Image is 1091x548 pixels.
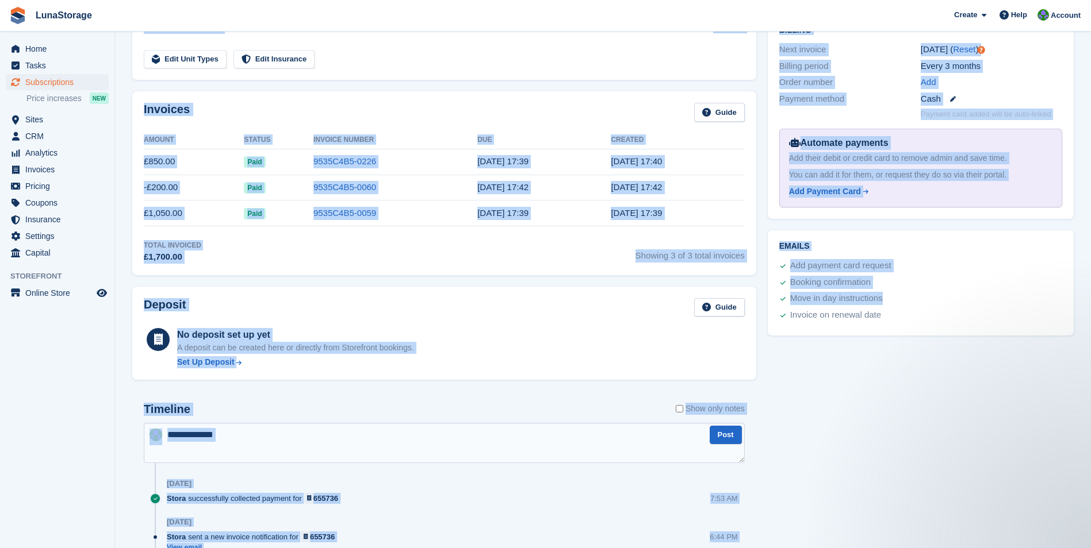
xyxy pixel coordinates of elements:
[710,426,742,445] button: Post
[789,152,1052,164] div: Add their debit or credit card to remove admin and save time.
[921,60,1062,73] div: Every 3 months
[244,182,265,194] span: Paid
[304,493,342,504] a: 655736
[790,276,871,290] div: Booking confirmation
[921,76,936,89] a: Add
[676,403,683,415] input: Show only notes
[167,493,186,504] span: Stora
[25,228,94,244] span: Settings
[25,161,94,177] span: Invoices
[144,298,186,317] h2: Deposit
[477,208,529,218] time: 2025-04-23 16:39:18 UTC
[144,403,190,416] h2: Timeline
[167,531,186,542] span: Stora
[144,22,164,32] span: Total
[301,531,338,542] a: 655736
[1051,10,1081,21] span: Account
[167,531,343,542] div: sent a new invoice notification for
[636,240,745,264] span: Showing 3 of 3 total invoices
[25,57,94,74] span: Tasks
[167,518,192,527] div: [DATE]
[313,156,376,166] a: 9535C4B5-0226
[6,74,109,90] a: menu
[921,92,1062,106] div: Cash
[710,531,737,542] div: 6:44 PM
[313,131,477,149] th: Invoice Number
[25,195,94,211] span: Coupons
[6,161,109,177] a: menu
[144,50,227,69] a: Edit Unit Types
[313,208,376,218] a: 9535C4B5-0059
[95,286,109,300] a: Preview store
[676,403,745,415] label: Show only notes
[1011,9,1027,21] span: Help
[779,60,921,73] div: Billing period
[6,57,109,74] a: menu
[477,131,611,149] th: Due
[6,178,109,194] a: menu
[779,43,921,56] div: Next invoice
[790,308,881,322] div: Invoice on renewal date
[694,103,745,122] a: Guide
[144,200,244,226] td: £1,050.00
[477,182,529,192] time: 2025-04-23 16:42:08 UTC
[150,429,162,441] img: Cathal Vaughan
[611,131,744,149] th: Created
[921,109,1051,120] p: Payment card added will be auto-linked
[244,208,265,219] span: Paid
[710,493,738,504] div: 7:53 AM
[25,74,94,90] span: Subscriptions
[25,211,94,227] span: Insurance
[144,175,244,200] td: -£200.00
[144,240,201,250] div: Total Invoiced
[6,211,109,227] a: menu
[779,242,1062,251] h2: Emails
[177,328,414,342] div: No deposit set up yet
[6,41,109,57] a: menu
[167,479,192,488] div: [DATE]
[954,9,977,21] span: Create
[694,298,745,317] a: Guide
[177,356,235,368] div: Set Up Deposit
[779,76,921,89] div: Order number
[144,131,244,149] th: Amount
[233,50,315,69] a: Edit Insurance
[976,45,986,55] div: Tooltip anchor
[1038,9,1049,21] img: Cathal Vaughan
[779,92,921,106] div: Payment method
[25,178,94,194] span: Pricing
[90,92,109,104] div: NEW
[25,41,94,57] span: Home
[6,285,109,301] a: menu
[25,285,94,301] span: Online Store
[177,356,414,368] a: Set Up Deposit
[611,156,662,166] time: 2025-07-22 16:40:03 UTC
[25,145,94,161] span: Analytics
[6,145,109,161] a: menu
[611,208,662,218] time: 2025-04-22 16:39:18 UTC
[6,128,109,144] a: menu
[144,103,190,122] h2: Invoices
[6,111,109,128] a: menu
[789,186,1048,198] a: Add Payment Card
[9,7,26,24] img: stora-icon-8386f47178a22dfd0bd8f6a31ec36ba5ce8667c1dd55bd0f319d3a0aa187defe.svg
[144,250,201,264] div: £1,700.00
[6,195,109,211] a: menu
[789,169,1052,181] div: You can add it for them, or request they do so via their portal.
[310,531,335,542] div: 655736
[6,228,109,244] a: menu
[26,93,82,104] span: Price increases
[313,493,338,504] div: 655736
[167,493,347,504] div: successfully collected payment for
[26,92,109,105] a: Price increases NEW
[177,342,414,354] p: A deposit can be created here or directly from Storefront bookings.
[25,245,94,261] span: Capital
[953,44,975,54] a: Reset
[790,292,883,306] div: Move in day instructions
[166,24,223,32] span: Before discounts
[144,149,244,175] td: £850.00
[313,182,376,192] a: 9535C4B5-0060
[789,186,861,198] div: Add Payment Card
[921,43,1062,56] div: [DATE] ( )
[31,6,97,25] a: LunaStorage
